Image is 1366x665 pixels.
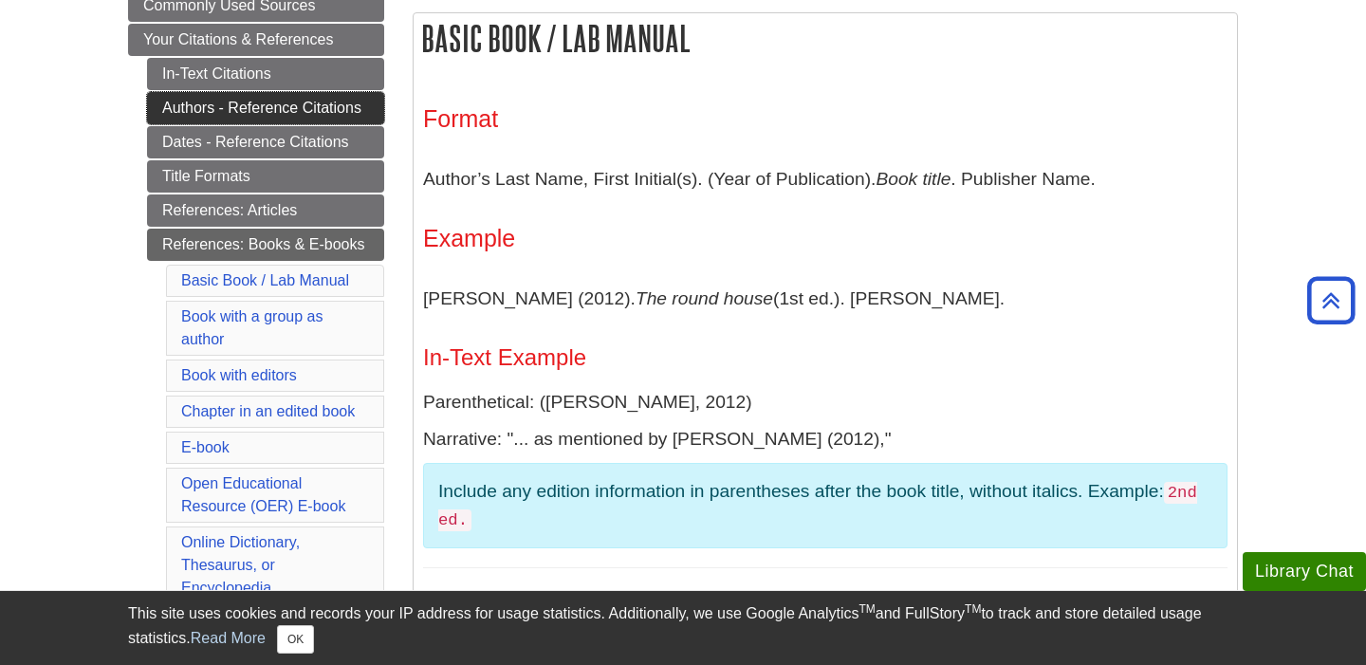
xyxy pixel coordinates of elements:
[277,625,314,654] button: Close
[438,482,1197,531] code: 2nd ed.
[181,308,323,347] a: Book with a group as author
[181,534,300,596] a: Online Dictionary, Thesaurus, or Encyclopedia
[147,160,384,193] a: Title Formats
[181,403,355,419] a: Chapter in an edited book
[147,126,384,158] a: Dates - Reference Citations
[876,169,951,189] i: Book title
[858,602,875,616] sup: TM
[423,389,1228,416] p: Parenthetical: ([PERSON_NAME], 2012)
[423,345,1228,370] h4: In-Text Example
[181,439,230,455] a: E-book
[636,288,773,308] i: The round house
[423,426,1228,453] p: Narrative: "... as mentioned by [PERSON_NAME] (2012),"
[143,31,333,47] span: Your Citations & References
[965,602,981,616] sup: TM
[147,58,384,90] a: In-Text Citations
[423,152,1228,207] p: Author’s Last Name, First Initial(s). (Year of Publication). . Publisher Name.
[1301,287,1361,313] a: Back to Top
[181,367,297,383] a: Book with editors
[191,630,266,646] a: Read More
[414,13,1237,64] h2: Basic Book / Lab Manual
[1243,552,1366,591] button: Library Chat
[423,225,1228,252] h3: Example
[128,602,1238,654] div: This site uses cookies and records your IP address for usage statistics. Additionally, we use Goo...
[438,478,1212,533] p: Include any edition information in parentheses after the book title, without italics. Example:
[147,194,384,227] a: References: Articles
[423,105,1228,133] h3: Format
[181,475,345,514] a: Open Educational Resource (OER) E-book
[181,272,349,288] a: Basic Book / Lab Manual
[128,24,384,56] a: Your Citations & References
[423,271,1228,326] p: [PERSON_NAME] (2012). (1st ed.). [PERSON_NAME].
[147,92,384,124] a: Authors - Reference Citations
[147,229,384,261] a: References: Books & E-books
